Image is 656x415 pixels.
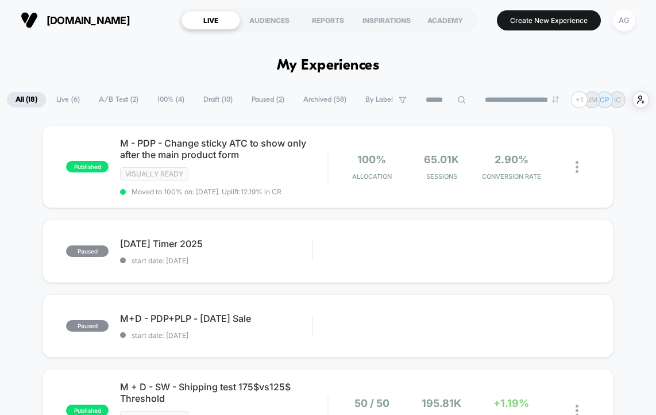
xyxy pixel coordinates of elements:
span: Allocation [352,172,392,180]
span: 100% [357,153,386,166]
button: AG [609,9,639,32]
span: M - PDP - Change sticky ATC to show only after the main product form [120,137,327,160]
span: Live ( 6 ) [48,92,88,107]
span: Archived ( 58 ) [295,92,355,107]
button: [DOMAIN_NAME] [17,11,133,29]
p: CP [600,95,609,104]
span: All ( 18 ) [7,92,46,107]
span: Visually ready [120,167,188,180]
p: IC [614,95,621,104]
img: Visually logo [21,11,38,29]
span: start date: [DATE] [120,331,312,340]
span: Paused ( 2 ) [243,92,293,107]
span: 2.90% [495,153,528,166]
span: Moved to 100% on: [DATE] . Uplift: 12.19% in CR [132,187,281,196]
span: start date: [DATE] [120,256,312,265]
span: [DATE] Timer 2025 [120,238,312,249]
div: AG [613,9,635,32]
span: 195.81k [422,397,461,409]
span: published [66,161,109,172]
span: CONVERSION RATE [480,172,543,180]
span: A/B Test ( 2 ) [90,92,147,107]
p: JM [587,95,597,104]
div: INSPIRATIONS [357,11,416,29]
span: +1.19% [493,397,529,409]
div: REPORTS [299,11,357,29]
span: 100% ( 4 ) [149,92,193,107]
div: ACADEMY [416,11,474,29]
div: AUDIENCES [240,11,299,29]
div: + 1 [571,91,588,108]
span: M+D - PDP+PLP - [DATE] Sale [120,313,312,324]
span: 50 / 50 [354,397,389,409]
h1: My Experiences [277,57,380,74]
span: By Label [365,95,393,104]
span: Draft ( 10 ) [195,92,241,107]
div: LIVE [182,11,240,29]
span: 65.01k [424,153,459,166]
img: end [552,96,559,103]
span: paused [66,245,109,257]
span: Sessions [410,172,473,180]
span: M + D - SW - Shipping test 175$vs125$ Threshold [120,381,327,404]
button: Create New Experience [497,10,601,30]
span: [DOMAIN_NAME] [47,14,130,26]
span: paused [66,320,109,332]
img: close [576,161,578,173]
